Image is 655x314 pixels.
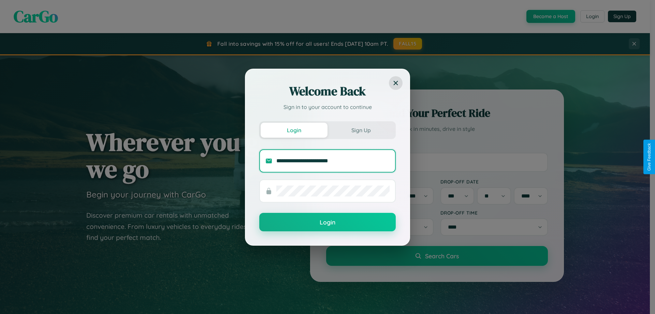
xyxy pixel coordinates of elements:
[327,123,394,138] button: Sign Up
[647,143,652,171] div: Give Feedback
[259,83,396,99] h2: Welcome Back
[261,123,327,138] button: Login
[259,103,396,111] p: Sign in to your account to continue
[259,213,396,231] button: Login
